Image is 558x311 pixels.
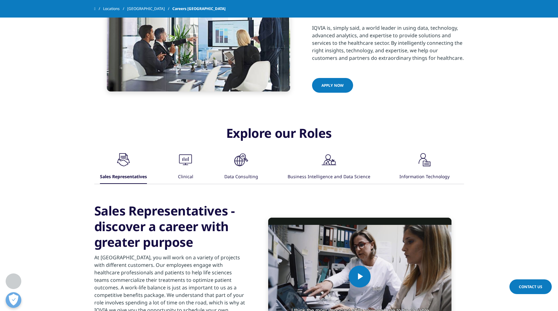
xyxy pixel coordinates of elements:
div: Information Technology [399,170,450,184]
button: Play Video [349,266,371,288]
button: Clinical [175,150,195,184]
a: [GEOGRAPHIC_DATA] [127,3,172,14]
h3: Explore our Roles [94,125,464,150]
span: Apply Now [321,83,344,88]
button: Data Consulting [223,150,258,184]
a: Locations [103,3,127,14]
div: Sales Representatives [100,170,147,184]
span: Contact Us [519,284,542,289]
a: Contact Us [509,279,552,294]
div: Business Intelligence and Data Science [288,170,370,184]
div: Data Consulting [224,170,258,184]
button: Information Technology [399,150,450,184]
span: Careers [GEOGRAPHIC_DATA] [172,3,226,14]
div: Clinical [178,170,193,184]
a: Apply Now [312,78,353,93]
button: Business Intelligence and Data Science [287,150,370,184]
p: IQVIA is, simply said, a world leader in using data, technology, advanced analytics, and expertis... [312,24,464,65]
h3: Sales Representatives - discover a career with greater purpose [94,203,246,250]
button: Ouvrir le centre de préférences [6,292,21,308]
button: Sales Representatives [99,150,147,184]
